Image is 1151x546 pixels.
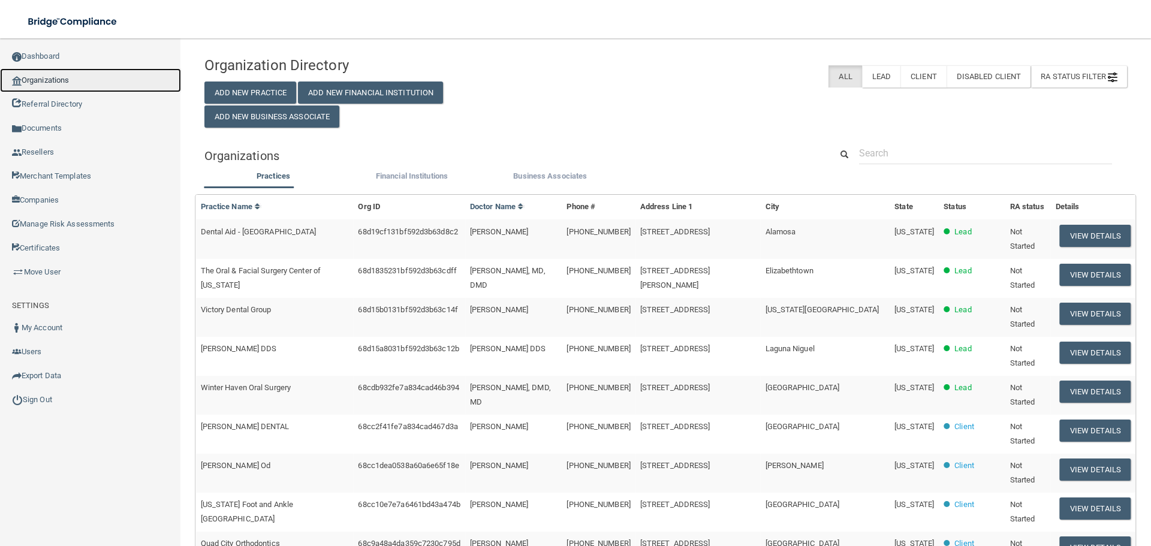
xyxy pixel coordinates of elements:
[201,383,291,392] span: Winter Haven Oral Surgery
[12,371,22,381] img: icon-export.b9366987.png
[376,171,448,180] span: Financial Institutions
[1005,195,1051,219] th: RA status
[358,383,459,392] span: 68cdb932fe7a834cad46b394
[12,266,24,278] img: briefcase.64adab9b.png
[1060,303,1131,325] button: View Details
[894,266,934,275] span: [US_STATE]
[1010,461,1035,484] span: Not Started
[894,461,934,470] span: [US_STATE]
[1010,500,1035,523] span: Not Started
[1010,383,1035,406] span: Not Started
[1051,195,1135,219] th: Details
[640,461,710,470] span: [STREET_ADDRESS]
[358,461,459,470] span: 68cc1dea0538a60a6e65f18e
[766,500,840,509] span: [GEOGRAPHIC_DATA]
[12,347,22,357] img: icon-users.e205127d.png
[470,383,551,406] span: [PERSON_NAME], DMD, MD
[298,82,443,104] button: Add New Financial Institution
[1060,458,1131,481] button: View Details
[766,422,840,431] span: [GEOGRAPHIC_DATA]
[201,266,321,289] span: The Oral & Facial Surgery Center of [US_STATE]
[358,227,457,236] span: 68d19cf131bf592d3b63d8c2
[1010,305,1035,328] span: Not Started
[257,171,290,180] span: Practices
[1010,344,1035,367] span: Not Started
[894,383,934,392] span: [US_STATE]
[1010,227,1035,251] span: Not Started
[635,195,761,219] th: Address Line 1
[358,305,457,314] span: 68d15b0131bf592d3b63c14f
[640,227,710,236] span: [STREET_ADDRESS]
[201,227,317,236] span: Dental Aid - [GEOGRAPHIC_DATA]
[204,169,343,186] li: Practices
[567,461,630,470] span: [PHONE_NUMBER]
[640,500,710,509] span: [STREET_ADDRESS]
[358,500,460,509] span: 68cc10e7e7a6461bd43a474b
[481,169,619,186] li: Business Associate
[640,344,710,353] span: [STREET_ADDRESS]
[1060,420,1131,442] button: View Details
[567,305,630,314] span: [PHONE_NUMBER]
[18,10,128,34] img: bridge_compliance_login_screen.278c3ca4.svg
[342,169,481,186] li: Financial Institutions
[513,171,587,180] span: Business Associates
[859,142,1112,164] input: Search
[954,342,971,356] p: Lead
[353,195,465,219] th: Org ID
[201,344,277,353] span: [PERSON_NAME] DDS
[1060,264,1131,286] button: View Details
[204,149,813,162] h5: Organizations
[1060,381,1131,403] button: View Details
[470,266,546,289] span: [PERSON_NAME], MD, DMD
[470,305,528,314] span: [PERSON_NAME]
[1060,497,1131,520] button: View Details
[567,344,630,353] span: [PHONE_NUMBER]
[1108,73,1117,82] img: icon-filter@2x.21656d0b.png
[12,298,49,313] label: SETTINGS
[204,82,297,104] button: Add New Practice
[862,65,900,88] label: Lead
[12,394,23,405] img: ic_power_dark.7ecde6b1.png
[766,461,824,470] span: [PERSON_NAME]
[12,323,22,333] img: ic_user_dark.df1a06c3.png
[358,266,456,275] span: 68d1835231bf592d3b63cdff
[954,420,974,434] p: Client
[567,500,630,509] span: [PHONE_NUMBER]
[766,266,813,275] span: Elizabethtown
[201,202,261,211] a: Practice Name
[562,195,635,219] th: Phone #
[954,381,971,395] p: Lead
[1041,72,1117,81] span: RA Status Filter
[1060,342,1131,364] button: View Details
[894,227,934,236] span: [US_STATE]
[567,422,630,431] span: [PHONE_NUMBER]
[894,305,934,314] span: [US_STATE]
[12,124,22,134] img: icon-documents.8dae5593.png
[204,58,500,73] h4: Organization Directory
[12,52,22,62] img: ic_dashboard_dark.d01f4a41.png
[954,458,974,473] p: Client
[567,383,630,392] span: [PHONE_NUMBER]
[828,65,861,88] label: All
[201,305,272,314] span: Victory Dental Group
[761,195,890,219] th: City
[640,422,710,431] span: [STREET_ADDRESS]
[201,500,294,523] span: [US_STATE] Foot and Ankle [GEOGRAPHIC_DATA]
[954,303,971,317] p: Lead
[766,305,879,314] span: [US_STATE][GEOGRAPHIC_DATA]
[470,422,528,431] span: [PERSON_NAME]
[470,202,524,211] a: Doctor Name
[348,169,475,183] label: Financial Institutions
[766,227,796,236] span: Alamosa
[894,344,934,353] span: [US_STATE]
[947,65,1031,88] label: Disabled Client
[567,227,630,236] span: [PHONE_NUMBER]
[766,383,840,392] span: [GEOGRAPHIC_DATA]
[954,497,974,512] p: Client
[358,422,457,431] span: 68cc2f41fe7a834cad467d3a
[201,422,290,431] span: [PERSON_NAME] DENTAL
[900,65,947,88] label: Client
[470,461,528,470] span: [PERSON_NAME]
[766,344,815,353] span: Laguna Niguel
[358,344,459,353] span: 68d15a8031bf592d3b63c12b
